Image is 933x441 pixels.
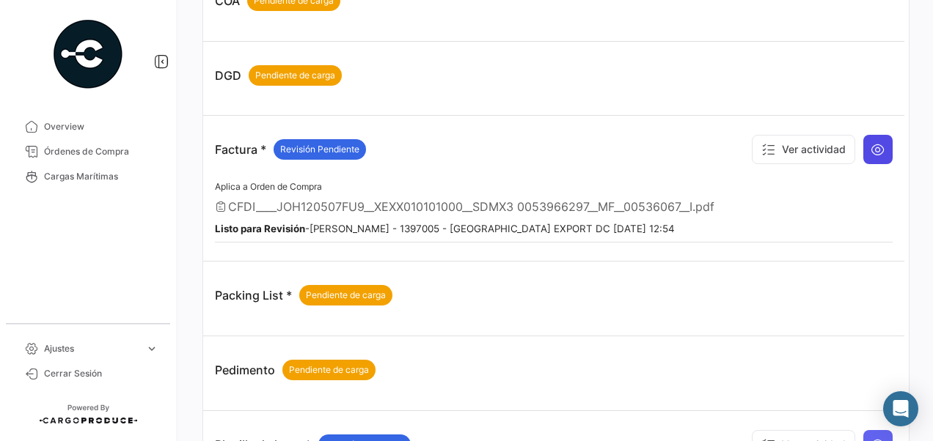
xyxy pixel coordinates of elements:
a: Cargas Marítimas [12,164,164,189]
span: Pendiente de carga [289,363,369,377]
span: Cerrar Sesión [44,367,158,380]
span: Ajustes [44,342,139,355]
div: Abrir Intercom Messenger [883,391,918,426]
p: Packing List * [215,285,392,305]
b: Listo para Revisión [215,223,305,234]
span: expand_more [145,342,158,355]
img: powered-by.png [51,18,125,91]
a: Overview [12,114,164,139]
p: DGD [215,65,342,86]
span: Aplica a Orden de Compra [215,181,322,192]
small: - [PERSON_NAME] - 1397005 - [GEOGRAPHIC_DATA] EXPORT DC [DATE] 12:54 [215,223,675,234]
p: Pedimento [215,360,376,380]
a: Órdenes de Compra [12,139,164,164]
span: Órdenes de Compra [44,145,158,158]
span: Pendiente de carga [255,69,335,82]
span: Pendiente de carga [306,289,386,302]
span: Revisión Pendiente [280,143,359,156]
button: Ver actividad [752,135,855,164]
span: Overview [44,120,158,133]
p: Factura * [215,139,366,160]
span: Cargas Marítimas [44,170,158,183]
span: CFDI____JOH120507FU9__XEXX010101000__SDMX3 0053966297__MF__00536067__I.pdf [228,199,714,214]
